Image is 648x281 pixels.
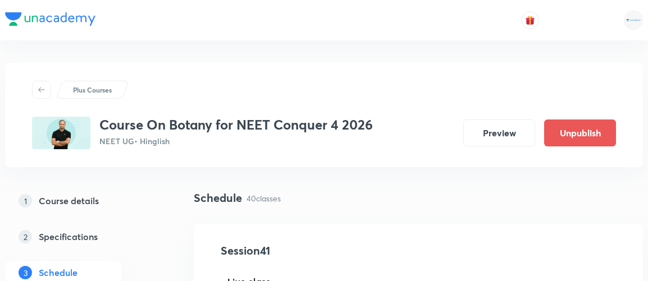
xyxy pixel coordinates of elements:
h4: Session 41 [221,242,426,259]
img: 05EF23F8-33DE-4C1C-9B7C-07B3308276AD_plus.png [32,117,90,149]
p: 3 [19,266,32,279]
p: 40 classes [247,192,281,204]
button: Unpublish [544,119,616,146]
p: Plus Courses [73,85,112,95]
p: NEET UG • Hinglish [99,135,373,147]
a: 2Specifications [5,225,158,248]
a: Company Logo [5,12,95,29]
button: avatar [521,11,539,29]
img: Rahul Mishra [624,11,643,30]
h5: Specifications [39,230,98,243]
h5: Course details [39,194,99,208]
h5: Schedule [39,266,77,279]
p: 2 [19,230,32,243]
img: avatar [525,15,535,25]
p: 1 [19,194,32,208]
h4: Schedule [194,190,242,206]
img: Company Logo [5,12,95,26]
h3: Course On Botany for NEET Conquer 4 2026 [99,117,373,133]
button: Preview [463,119,535,146]
a: 1Course details [5,190,158,212]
